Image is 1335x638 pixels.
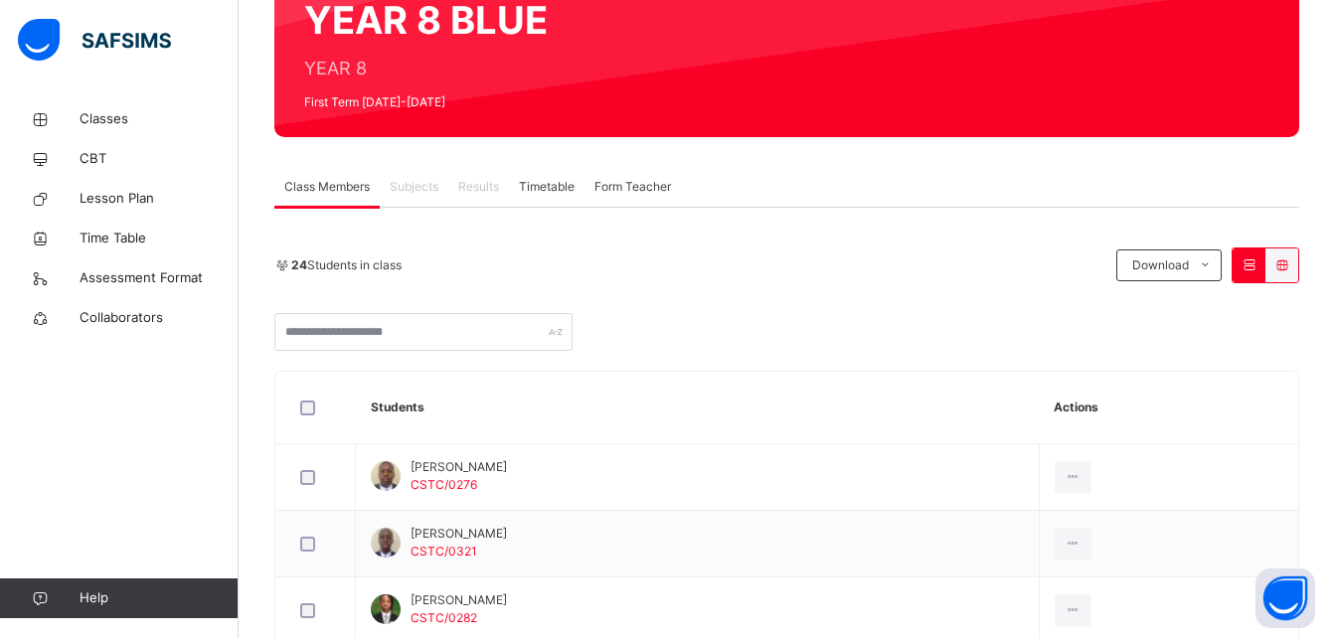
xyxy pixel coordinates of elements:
[80,109,239,129] span: Classes
[80,588,238,608] span: Help
[291,256,402,274] span: Students in class
[1132,256,1189,274] span: Download
[80,268,239,288] span: Assessment Format
[80,229,239,248] span: Time Table
[356,372,1040,444] th: Students
[80,308,239,328] span: Collaborators
[411,477,477,492] span: CSTC/0276
[284,178,370,196] span: Class Members
[594,178,671,196] span: Form Teacher
[519,178,575,196] span: Timetable
[1255,568,1315,628] button: Open asap
[411,591,507,609] span: [PERSON_NAME]
[18,19,171,61] img: safsims
[411,458,507,476] span: [PERSON_NAME]
[458,178,499,196] span: Results
[80,189,239,209] span: Lesson Plan
[80,149,239,169] span: CBT
[390,178,438,196] span: Subjects
[291,257,307,272] b: 24
[411,544,477,558] span: CSTC/0321
[411,525,507,543] span: [PERSON_NAME]
[1039,372,1298,444] th: Actions
[411,610,477,625] span: CSTC/0282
